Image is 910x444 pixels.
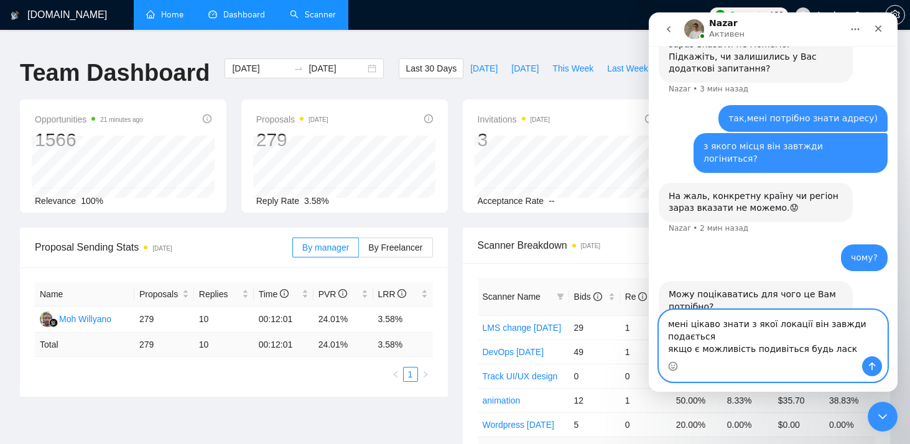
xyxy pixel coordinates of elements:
span: Opportunities [35,112,143,127]
span: 100% [81,196,103,206]
div: 279 [256,128,328,152]
span: By manager [302,243,349,252]
td: Total [35,333,134,357]
span: info-circle [397,289,406,298]
span: This Week [552,62,593,75]
th: Name [35,282,134,307]
span: info-circle [593,292,602,301]
a: MWMoh Willyano [40,313,111,323]
iframe: To enrich screen reader interactions, please activate Accessibility in Grammarly extension settings [649,12,898,392]
img: MW [40,312,55,327]
td: 00:12:01 [254,333,313,357]
a: DevOps [DATE] [483,347,544,357]
a: Wordpress [DATE] [483,420,554,430]
td: 12 [569,388,620,412]
span: info-circle [280,289,289,298]
td: 49 [569,340,620,364]
span: filter [557,293,564,300]
span: info-circle [338,289,347,298]
span: setting [886,10,904,20]
td: 8.33% [722,388,773,412]
span: Relevance [35,196,76,206]
span: info-circle [424,114,433,123]
span: By Freelancer [368,243,422,252]
span: dashboard [208,10,217,19]
input: Start date [232,62,289,75]
td: 1 [620,340,671,364]
button: setting [885,5,905,25]
li: Previous Page [388,367,403,382]
span: swap-right [294,63,304,73]
time: [DATE] [309,116,328,123]
time: [DATE] [581,243,600,249]
button: Last Week [600,58,655,78]
button: [DATE] [504,58,546,78]
span: info-circle [638,292,647,301]
span: Time [259,289,289,299]
a: setting [885,10,905,20]
li: 1 [403,367,418,382]
span: [DATE] [470,62,498,75]
td: 0 [620,412,671,437]
td: 10 [194,307,254,333]
td: 279 [134,307,194,333]
span: Proposals [256,112,328,127]
span: Last 30 Days [406,62,457,75]
td: 5 [569,412,620,437]
span: filter [554,287,567,306]
td: 29 [569,315,620,340]
span: right [422,371,429,378]
a: homeHome [146,9,183,20]
td: 3.58% [373,307,433,333]
td: 38.83% [824,388,875,412]
span: -- [549,196,554,206]
div: Moh Willyano [59,312,111,326]
span: Acceptance Rate [478,196,544,206]
span: Bids [574,292,602,302]
th: Replies [194,282,254,307]
span: Connects: [730,8,767,22]
a: searchScanner [290,9,336,20]
td: 1 [620,388,671,412]
div: 1566 [35,128,143,152]
span: Scanner Breakdown [478,238,876,253]
span: PVR [318,289,348,299]
td: 0 [620,364,671,388]
span: 182 [769,8,783,22]
td: 10 [194,333,254,357]
td: 50.00% [671,388,722,412]
span: Proposal Sending Stats [35,239,292,255]
td: 3.58 % [373,333,433,357]
li: Next Page [418,367,433,382]
td: 20.00% [671,412,722,437]
span: Invitations [478,112,550,127]
span: Re [625,292,648,302]
span: Scanner Name [483,292,541,302]
td: 279 [134,333,194,357]
a: LMS change [DATE] [483,323,562,333]
time: [DATE] [531,116,550,123]
span: to [294,63,304,73]
td: 0.00% [824,412,875,437]
a: animation [483,395,521,405]
td: 24.01% [313,307,373,333]
img: upwork-logo.png [715,10,725,20]
span: Reply Rate [256,196,299,206]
